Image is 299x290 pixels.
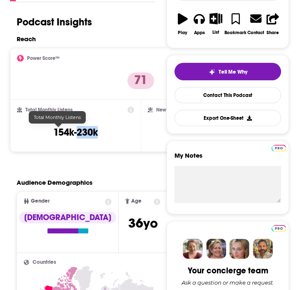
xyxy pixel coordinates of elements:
[208,7,224,40] button: List
[272,145,286,151] img: Podchaser Pro
[253,239,273,259] img: Jon Profile
[25,107,72,113] h2: Total Monthly Listens
[32,260,56,265] span: Countries
[178,30,187,35] div: Play
[174,63,281,80] button: tell me why sparkleTell Me Why
[188,265,268,276] div: Your concierge team
[247,7,264,40] a: Contact
[272,225,286,232] img: Podchaser Pro
[182,279,274,286] div: Ask a question or make a request.
[264,7,281,40] button: Share
[31,198,50,204] span: Gender
[19,212,116,223] div: [DEMOGRAPHIC_DATA]
[128,215,158,231] span: 36 yo
[174,87,281,103] a: Contact This Podcast
[17,16,92,28] h1: Podcast Insights
[247,30,264,35] div: Contact
[212,30,219,35] div: List
[53,126,98,139] h3: 154k-230k
[34,114,81,120] span: Total Monthly Listens
[174,7,191,40] button: Play
[229,239,249,259] img: Jules Profile
[17,178,92,186] h2: Audience Demographics
[267,30,279,35] div: Share
[174,110,281,126] button: Export One-Sheet
[156,107,202,113] h2: New Episode Listens
[206,239,226,259] img: Barbara Profile
[127,72,154,89] p: 71
[272,224,286,232] a: Pro website
[27,55,60,61] h2: Power Score™
[194,30,205,35] div: Apps
[17,35,36,43] h2: Reach
[224,30,247,35] div: Bookmark
[131,198,142,204] span: Age
[224,7,247,40] button: Bookmark
[209,69,215,75] img: tell me why sparkle
[219,69,247,75] span: Tell Me Why
[174,151,281,166] label: My Notes
[272,144,286,151] a: Pro website
[191,7,208,40] button: Apps
[183,239,203,259] img: Sydney Profile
